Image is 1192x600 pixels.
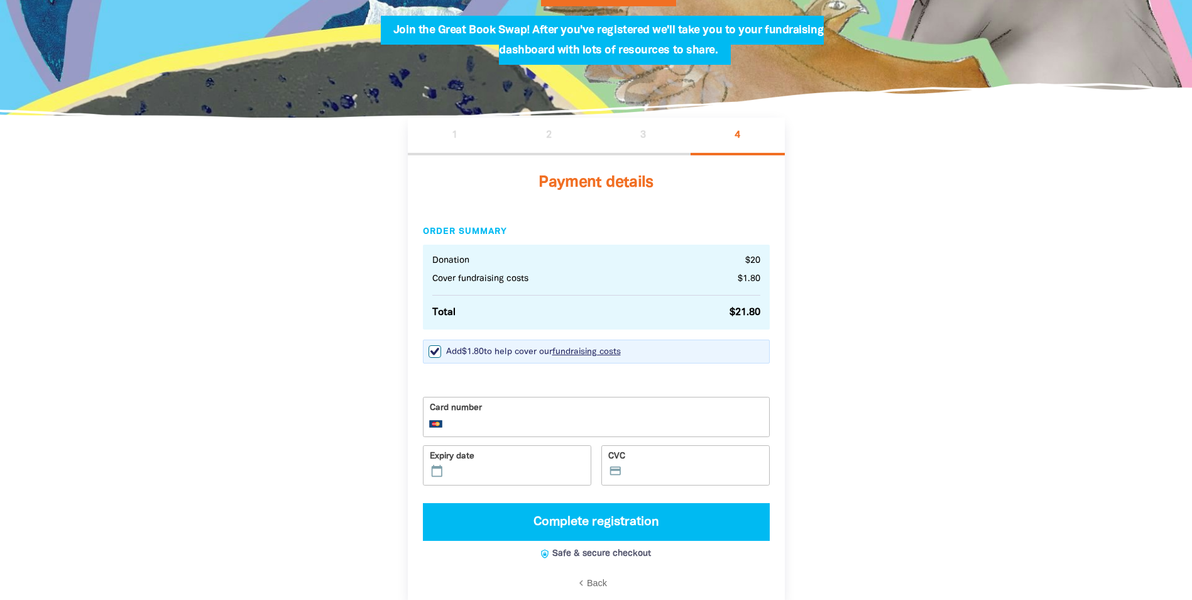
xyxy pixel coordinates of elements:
span: Donation [432,254,469,267]
span: $20 [745,254,760,267]
span: Total [432,305,456,320]
span: $1.80 [738,272,760,286]
span: $21.80 [730,305,760,320]
span: Back [587,578,607,588]
i: calendar_today [430,465,445,478]
h4: Order Summary [423,225,770,239]
button: Stage 2 [502,118,596,155]
span: Cover fundraising costs [432,272,528,286]
input: Add$1.80to help cover ourfundraising costs [429,345,441,358]
i: credit_card [609,465,623,478]
span: Join the Great Book Swap! After you've registered we'll take you to your fundraising dashboard wi... [393,25,824,65]
button: Stage 3 [596,118,691,155]
iframe: Secure CVC input frame [625,468,762,479]
span: Add to help cover our [446,346,621,358]
button: Complete registration [423,503,770,541]
button: chevron_leftBack [581,577,611,590]
span: Safe & secure checkout [552,547,651,560]
iframe: Secure card number input frame [447,419,762,430]
button: Stage 1 [408,118,502,155]
i: chevron_left [576,577,587,589]
img: MasterCard [429,420,442,428]
iframe: Secure expiration date input frame [447,468,584,479]
span: 1 [452,130,457,140]
b: fundraising costs [552,348,621,356]
span: 3 [640,130,646,140]
b: $1.80 [462,348,484,356]
h3: Payment details [423,170,770,196]
span: 2 [546,130,552,140]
